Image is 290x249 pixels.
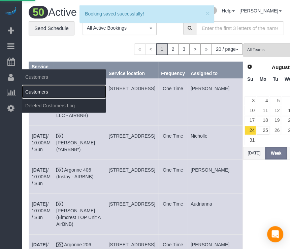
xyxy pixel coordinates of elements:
a: 5 [270,96,281,105]
b: [DATE] [32,167,47,173]
a: 17 [245,116,256,125]
b: [DATE] [32,133,47,139]
span: Sunday [247,76,253,82]
i: Check Payment [56,168,63,173]
span: August [272,64,290,70]
a: Help [222,8,235,13]
button: × [205,10,210,17]
a: [PERSON_NAME] ([PERSON_NAME] & [PERSON_NAME], LLC - AIRBNB) [56,93,101,118]
td: Customer [54,126,106,159]
a: [PERSON_NAME] [239,8,282,13]
button: All Active Bookings [83,21,157,35]
button: Week [265,147,287,159]
td: Frequency [158,193,188,234]
a: 3 [178,43,190,55]
td: Service location [106,126,158,159]
a: Argonne 406 (Instay - AIRBNB) [56,167,93,179]
a: 11 [257,106,269,115]
th: Frequency [158,62,188,78]
i: Check Payment [56,243,63,247]
a: 31 [245,136,256,145]
a: 18 [257,116,269,125]
a: Deleted Customers Log [22,99,106,112]
h1: Active Bookings [29,7,129,18]
td: Schedule date [29,159,54,193]
div: Open Intercom Messenger [267,226,283,242]
a: » [200,43,212,55]
span: [STREET_ADDRESS] [109,242,155,247]
a: 3 [245,96,256,105]
b: [DATE] [32,201,47,207]
input: Enter the first 3 letters of the name to search [196,21,284,35]
a: [PERSON_NAME] (*AIRBNB*) [56,140,95,152]
span: Monday [260,76,266,82]
a: 10 [245,106,256,115]
span: [STREET_ADDRESS] [109,167,155,173]
div: Booking saved successfully! [85,10,209,17]
b: [DATE] [32,242,47,247]
a: 12 [270,106,281,115]
td: Frequency [158,78,188,126]
span: [STREET_ADDRESS] [109,86,155,91]
td: Schedule date [29,193,54,234]
a: Send Schedule [29,21,74,35]
a: Prev [245,62,254,72]
a: [DATE]/ 10:00AM / Sun [32,201,51,220]
span: 50 [29,6,48,19]
a: 19 [270,116,281,125]
span: < [145,43,157,55]
a: 2 [167,43,179,55]
td: Service location [106,78,158,126]
th: Service location [106,62,158,78]
i: Check Payment [56,134,63,139]
td: Assigned to [188,126,243,159]
button: 20 / page [212,43,243,55]
ul: Customers [22,85,106,113]
td: Service location [106,193,158,234]
span: [STREET_ADDRESS] [109,133,155,139]
td: Frequency [158,159,188,193]
img: Automaid Logo [4,7,18,16]
button: [DATE] [243,147,265,159]
span: Customers [22,69,106,85]
td: Frequency [158,126,188,159]
td: Schedule date [29,126,54,159]
span: [STREET_ADDRESS] [109,201,155,207]
a: 26 [270,126,281,135]
th: Assigned to [188,62,243,78]
a: [PERSON_NAME] (Elmcrest TOP Unit A AirBNB) [56,208,101,227]
a: > [189,43,201,55]
a: 4 [257,96,269,105]
span: « [134,43,146,55]
th: Customer [54,62,106,78]
a: [DATE]/ 10:00AM / Sun [32,167,51,186]
span: All Active Bookings [87,25,148,31]
td: Service location [106,159,158,193]
td: Customer [54,159,106,193]
span: Tuesday [273,76,278,82]
nav: Pagination navigation [134,43,243,55]
span: Prev [247,64,252,69]
td: Assigned to [188,193,243,234]
a: Customers [22,85,106,99]
a: 24 [245,126,256,135]
td: Assigned to [188,159,243,193]
i: Check Payment [56,202,63,207]
a: 25 [257,126,269,135]
a: [DATE]/ 10:00AM / Sun [32,133,51,152]
td: Assigned to [188,78,243,126]
th: Service Date [29,62,54,78]
td: Customer [54,193,106,234]
span: 1 [156,43,168,55]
